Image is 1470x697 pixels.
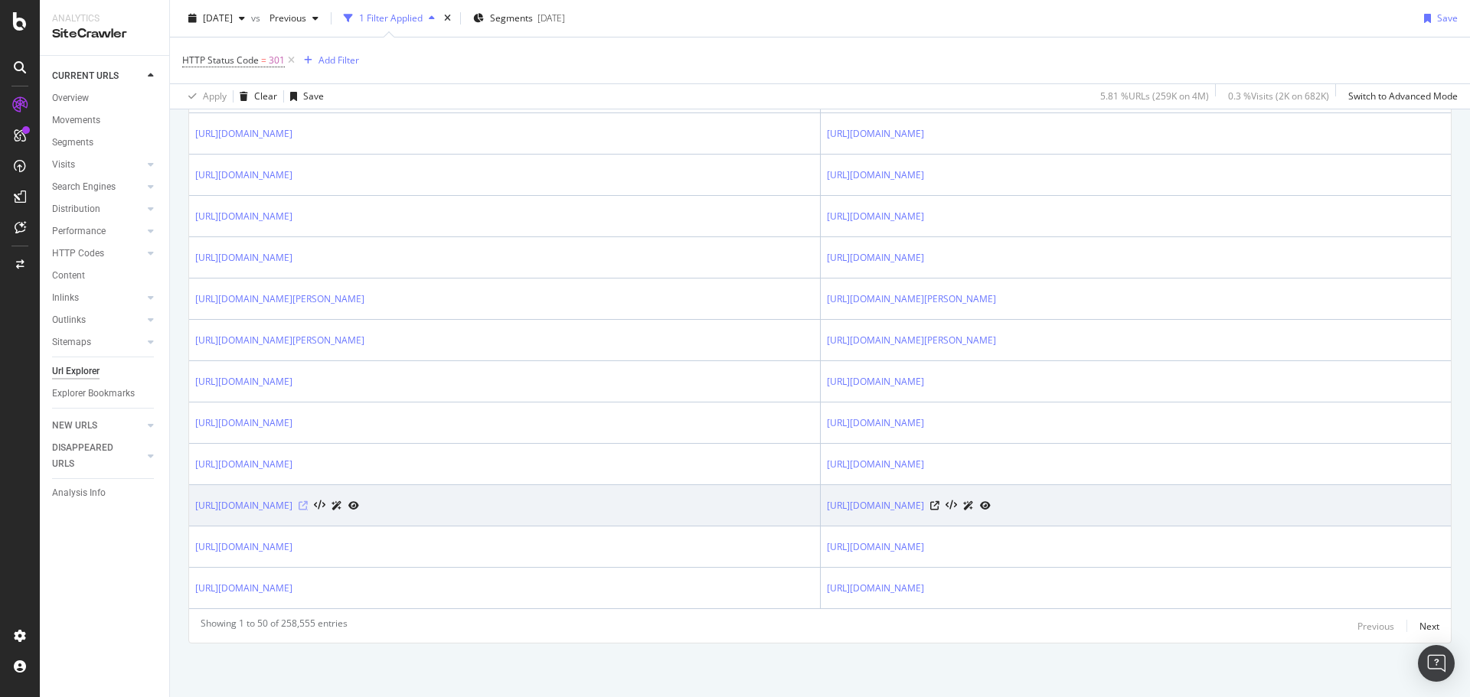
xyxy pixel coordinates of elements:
a: [URL][DOMAIN_NAME] [827,498,924,513]
a: Explorer Bookmarks [52,386,158,402]
a: Content [52,268,158,284]
button: [DATE] [182,6,251,31]
div: CURRENT URLS [52,68,119,84]
span: = [261,54,266,67]
a: [URL][DOMAIN_NAME] [827,539,924,555]
span: Previous [263,11,306,24]
div: Explorer Bookmarks [52,386,135,402]
div: Add Filter [318,54,359,67]
a: CURRENT URLS [52,68,143,84]
span: 301 [269,50,285,71]
button: Save [1418,6,1458,31]
a: [URL][DOMAIN_NAME] [195,457,292,472]
a: [URL][DOMAIN_NAME] [195,498,292,513]
a: [URL][DOMAIN_NAME] [195,374,292,389]
a: Movements [52,112,158,129]
a: DISAPPEARED URLS [52,440,143,472]
a: [URL][DOMAIN_NAME] [195,581,292,596]
a: HTTP Codes [52,246,143,262]
a: [URL][DOMAIN_NAME][PERSON_NAME] [827,333,996,348]
a: Performance [52,223,143,239]
div: Switch to Advanced Mode [1348,90,1458,103]
div: Previous [1357,620,1394,633]
button: Next [1419,617,1439,635]
a: URL Inspection [980,497,991,513]
button: Previous [1357,617,1394,635]
a: [URL][DOMAIN_NAME] [827,374,924,389]
div: Movements [52,112,100,129]
span: vs [251,11,263,24]
a: [URL][DOMAIN_NAME][PERSON_NAME] [195,333,364,348]
span: Segments [490,11,533,24]
div: Sitemaps [52,334,91,350]
a: URL Inspection [348,497,359,513]
a: [URL][DOMAIN_NAME] [195,415,292,431]
div: Open Intercom Messenger [1418,645,1455,682]
div: Next [1419,620,1439,633]
a: Visit Online Page [930,501,939,510]
div: Overview [52,90,89,106]
a: Search Engines [52,179,143,195]
button: Add Filter [298,51,359,70]
a: Url Explorer [52,363,158,379]
div: Save [303,90,324,103]
a: [URL][DOMAIN_NAME][PERSON_NAME] [827,292,996,307]
a: Overview [52,90,158,106]
div: SiteCrawler [52,25,157,43]
a: [URL][DOMAIN_NAME] [827,250,924,265]
div: HTTP Codes [52,246,104,262]
button: Previous [263,6,325,31]
div: Outlinks [52,312,86,328]
div: Save [1437,11,1458,24]
div: times [441,11,454,26]
a: NEW URLS [52,418,143,434]
a: [URL][DOMAIN_NAME] [827,581,924,596]
a: [URL][DOMAIN_NAME][PERSON_NAME] [195,292,364,307]
div: Url Explorer [52,363,100,379]
a: [URL][DOMAIN_NAME] [827,457,924,472]
div: [DATE] [537,11,565,24]
div: 5.81 % URLs ( 259K on 4M ) [1100,90,1209,103]
button: Clear [234,84,277,109]
div: 0.3 % Visits ( 2K on 682K ) [1228,90,1329,103]
button: Switch to Advanced Mode [1342,84,1458,109]
a: Distribution [52,201,143,217]
a: [URL][DOMAIN_NAME] [195,250,292,265]
a: AI Url Details [332,497,342,513]
a: Inlinks [52,290,143,306]
button: View HTML Source [946,500,957,511]
div: Performance [52,223,106,239]
div: Inlinks [52,290,79,306]
a: Analysis Info [52,485,158,501]
div: Apply [203,90,227,103]
a: Sitemaps [52,334,143,350]
div: Distribution [52,201,100,217]
div: 1 Filter Applied [359,11,423,24]
div: Analysis Info [52,485,106,501]
div: Clear [254,90,277,103]
button: View HTML Source [314,500,325,511]
a: [URL][DOMAIN_NAME] [195,126,292,142]
div: Analytics [52,12,157,25]
div: NEW URLS [52,418,97,434]
a: [URL][DOMAIN_NAME] [827,209,924,224]
a: AI Url Details [963,497,974,513]
a: Outlinks [52,312,143,328]
a: [URL][DOMAIN_NAME] [195,209,292,224]
a: [URL][DOMAIN_NAME] [827,168,924,183]
button: Segments[DATE] [467,6,571,31]
a: Segments [52,135,158,151]
div: Content [52,268,85,284]
span: 2025 Sep. 2nd [203,11,233,24]
a: [URL][DOMAIN_NAME] [195,539,292,555]
a: [URL][DOMAIN_NAME] [827,415,924,431]
button: Save [284,84,324,109]
div: Segments [52,135,93,151]
button: Apply [182,84,227,109]
button: 1 Filter Applied [338,6,441,31]
div: DISAPPEARED URLS [52,440,129,472]
div: Search Engines [52,179,116,195]
div: Showing 1 to 50 of 258,555 entries [201,617,348,635]
a: Visits [52,157,143,173]
a: [URL][DOMAIN_NAME] [195,168,292,183]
